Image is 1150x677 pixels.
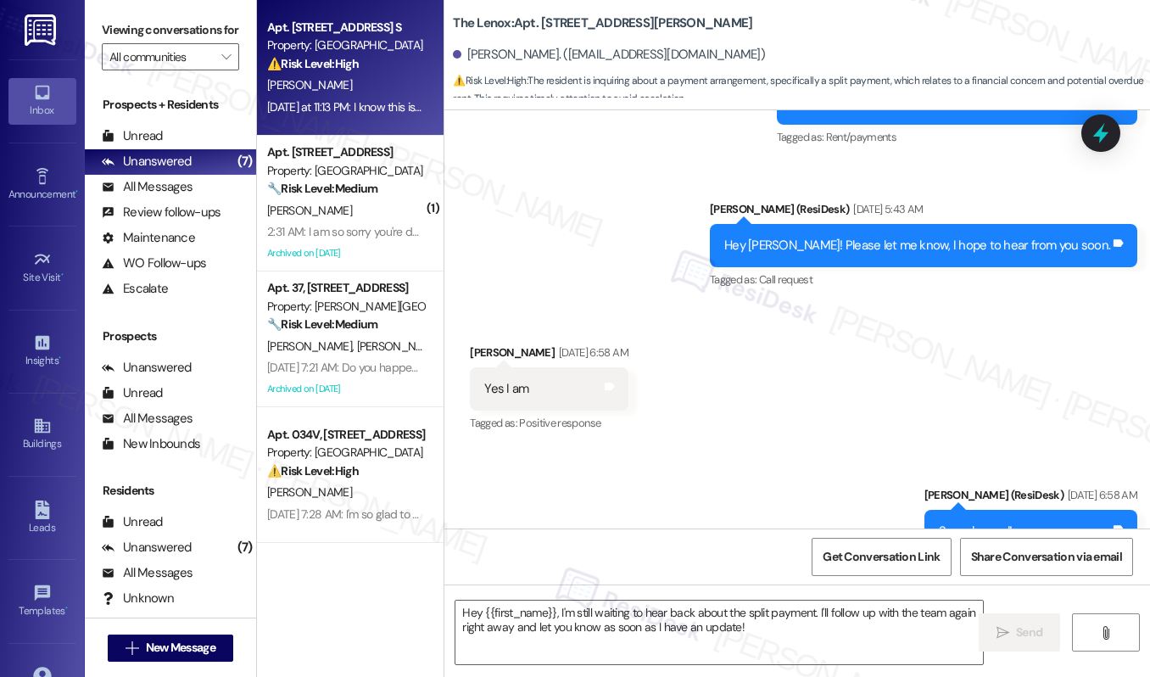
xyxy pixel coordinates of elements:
[996,626,1009,640] i: 
[25,14,59,46] img: ResiDesk Logo
[265,243,426,264] div: Archived on [DATE]
[75,186,78,198] span: •
[102,564,193,582] div: All Messages
[777,125,1137,149] div: Tagged as:
[267,298,424,316] div: Property: [PERSON_NAME][GEOGRAPHIC_DATA]
[8,579,76,624] a: Templates •
[849,200,923,218] div: [DATE] 5:43 AM
[267,316,377,332] strong: 🔧 Risk Level: Medium
[109,43,212,70] input: All communities
[1099,626,1112,640] i: 
[470,344,628,367] div: [PERSON_NAME]
[826,130,897,144] span: Rent/payments
[267,360,798,375] div: [DATE] 7:21 AM: Do you happen to have the maintenance man's phone number [PERSON_NAME] by chance?
[108,635,233,662] button: New Message
[61,269,64,281] span: •
[267,56,359,71] strong: ⚠️ Risk Level: High
[759,272,812,287] span: Call request
[65,602,68,614] span: •
[267,444,424,462] div: Property: [GEOGRAPHIC_DATA]
[102,410,193,428] div: All Messages
[971,548,1122,566] span: Share Conversation via email
[812,538,951,576] button: Get Conversation Link
[102,255,206,272] div: WO Follow-ups
[470,411,628,435] div: Tagged as:
[267,338,357,354] span: [PERSON_NAME]
[453,74,526,87] strong: ⚠️ Risk Level: High
[710,267,1137,292] div: Tagged as:
[102,590,174,607] div: Unknown
[126,641,138,655] i: 
[267,36,424,54] div: Property: [GEOGRAPHIC_DATA]
[267,77,352,92] span: [PERSON_NAME]
[267,279,424,297] div: Apt. 37, [STREET_ADDRESS]
[484,380,528,398] div: Yes I am
[267,484,352,500] span: [PERSON_NAME]
[519,416,600,430] span: Positive response
[8,245,76,291] a: Site Visit •
[267,426,424,444] div: Apt. 034V, [STREET_ADDRESS]
[453,14,752,32] b: The Lenox: Apt. [STREET_ADDRESS][PERSON_NAME]
[1016,624,1042,641] span: Send
[85,96,256,114] div: Prospects + Residents
[102,435,200,453] div: New Inbounds
[555,344,628,361] div: [DATE] 6:58 AM
[267,162,424,180] div: Property: [GEOGRAPHIC_DATA]
[267,203,352,218] span: [PERSON_NAME]
[221,50,231,64] i: 
[939,523,1013,540] div: Sounds good!
[267,99,740,115] div: [DATE] at 11:13 PM: I know this isn't your decision. But the words Heartless Bastards comes to mind.
[267,19,424,36] div: Apt. [STREET_ADDRESS] S
[267,224,739,239] div: 2:31 AM: I am so sorry you're dealing with this on [DATE]. I was hoping you'd wait until your day...
[102,280,168,298] div: Escalate
[8,411,76,457] a: Buildings
[102,539,192,557] div: Unanswered
[59,352,61,364] span: •
[85,327,256,345] div: Prospects
[960,538,1133,576] button: Share Conversation via email
[979,613,1061,652] button: Send
[453,72,1150,109] span: : The resident is inquiring about a payment arrangement, specifically a split payment, which rela...
[233,148,257,175] div: (7)
[267,463,359,478] strong: ⚠️ Risk Level: High
[102,204,221,221] div: Review follow-ups
[102,359,192,377] div: Unanswered
[1063,486,1137,504] div: [DATE] 6:58 AM
[265,378,426,400] div: Archived on [DATE]
[267,143,424,161] div: Apt. [STREET_ADDRESS]
[102,153,192,171] div: Unanswered
[102,178,193,196] div: All Messages
[8,328,76,374] a: Insights •
[453,46,765,64] div: [PERSON_NAME]. ([EMAIL_ADDRESS][DOMAIN_NAME])
[102,17,239,43] label: Viewing conversations for
[924,486,1137,510] div: [PERSON_NAME] (ResiDesk)
[724,237,1110,255] div: Hey [PERSON_NAME]! Please let me know, I hope to hear from you soon.
[146,639,215,657] span: New Message
[8,495,76,541] a: Leads
[357,338,442,354] span: [PERSON_NAME]
[233,534,257,561] div: (7)
[710,200,1137,224] div: [PERSON_NAME] (ResiDesk)
[455,601,983,664] textarea: Hey {{first_name}}, I'm still waiting to hear back about the split payment. I'll follow up with t...
[102,127,163,145] div: Unread
[85,482,256,500] div: Residents
[102,513,163,531] div: Unread
[102,384,163,402] div: Unread
[102,229,195,247] div: Maintenance
[267,181,377,196] strong: 🔧 Risk Level: Medium
[8,78,76,124] a: Inbox
[823,548,940,566] span: Get Conversation Link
